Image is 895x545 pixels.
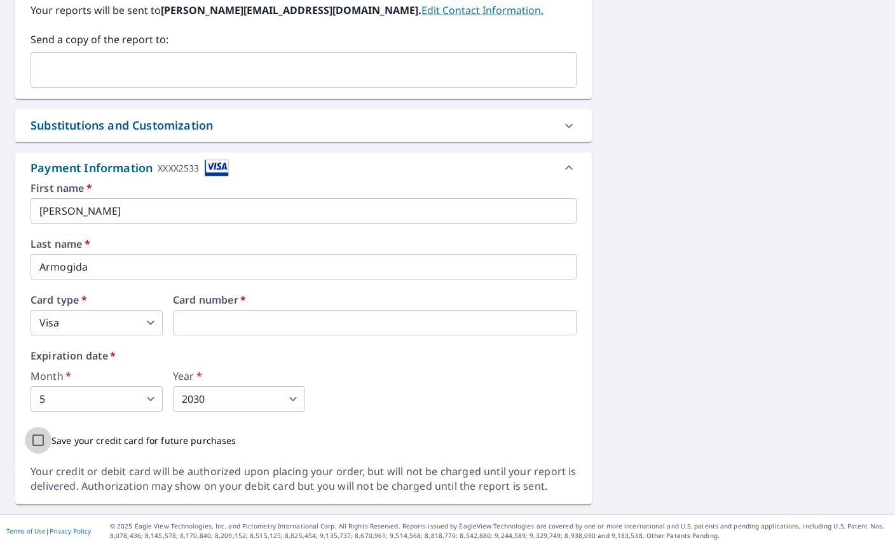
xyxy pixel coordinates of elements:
[31,183,577,193] label: First name
[173,386,305,412] div: 2030
[161,3,421,17] b: [PERSON_NAME][EMAIL_ADDRESS][DOMAIN_NAME].
[31,464,577,494] div: Your credit or debit card will be authorized upon placing your order, but will not be charged unt...
[15,152,592,183] div: Payment InformationXXXX2533cardImage
[31,351,577,361] label: Expiration date
[15,109,592,142] div: Substitutions and Customization
[31,3,577,18] label: Your reports will be sent to
[31,371,163,381] label: Month
[31,386,163,412] div: 5
[173,310,577,335] iframe: secure payment field
[173,295,577,305] label: Card number
[51,434,236,447] p: Save your credit card for future purchases
[205,159,229,177] img: cardImage
[31,159,229,177] div: Payment Information
[6,527,46,535] a: Terms of Use
[158,159,199,177] div: XXXX2533
[110,521,889,541] p: © 2025 Eagle View Technologies, Inc. and Pictometry International Corp. All Rights Reserved. Repo...
[173,371,305,381] label: Year
[6,527,91,535] p: |
[31,117,213,134] div: Substitutions and Customization
[50,527,91,535] a: Privacy Policy
[421,3,543,17] a: EditContactInfo
[31,239,577,249] label: Last name
[31,310,163,335] div: Visa
[31,32,577,47] label: Send a copy of the report to:
[31,295,163,305] label: Card type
